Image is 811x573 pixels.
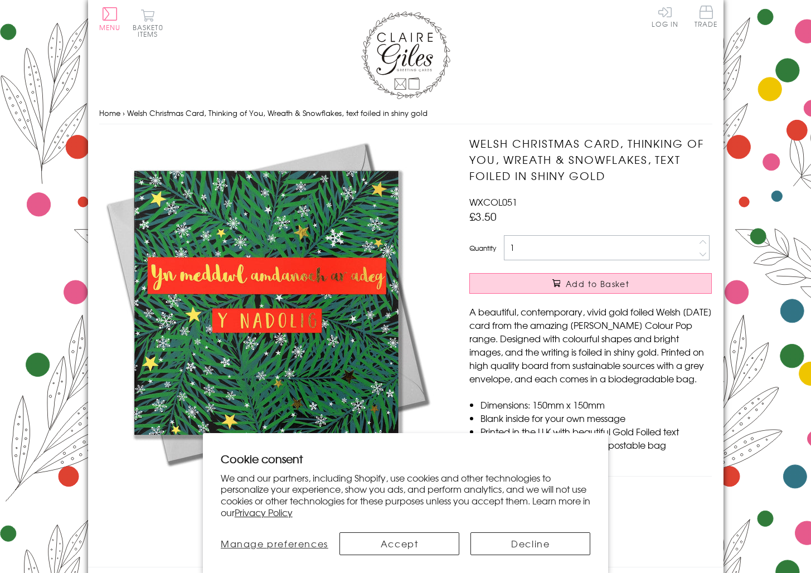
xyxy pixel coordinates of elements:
button: Decline [470,532,590,555]
img: Claire Giles Greetings Cards [361,11,450,99]
button: Add to Basket [469,273,712,294]
li: Dimensions: 150mm x 150mm [480,398,712,411]
span: Trade [695,6,718,27]
button: Basket0 items [133,9,163,37]
span: £3.50 [469,208,497,224]
h1: Welsh Christmas Card, Thinking of You, Wreath & Snowflakes, text foiled in shiny gold [469,135,712,183]
p: We and our partners, including Shopify, use cookies and other technologies to personalize your ex... [221,472,591,518]
label: Quantity [469,243,496,253]
a: Log In [652,6,678,27]
span: Add to Basket [566,278,629,289]
a: Trade [695,6,718,30]
nav: breadcrumbs [99,102,712,125]
span: › [123,108,125,118]
li: Blank inside for your own message [480,411,712,425]
span: Menu [99,22,121,32]
a: Privacy Policy [235,506,293,519]
p: A beautiful, contemporary, vivid gold foiled Welsh [DATE] card from the amazing [PERSON_NAME] Col... [469,305,712,385]
button: Manage preferences [221,532,328,555]
h2: Cookie consent [221,451,591,467]
button: Menu [99,7,121,31]
span: WXCOL051 [469,195,517,208]
span: Welsh Christmas Card, Thinking of You, Wreath & Snowflakes, text foiled in shiny gold [127,108,428,118]
img: Welsh Christmas Card, Thinking of You, Wreath & Snowflakes, text foiled in shiny gold [99,135,434,470]
li: Printed in the U.K with beautiful Gold Foiled text [480,425,712,438]
button: Accept [339,532,459,555]
span: Manage preferences [221,537,328,550]
a: Home [99,108,120,118]
span: 0 items [138,22,163,39]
